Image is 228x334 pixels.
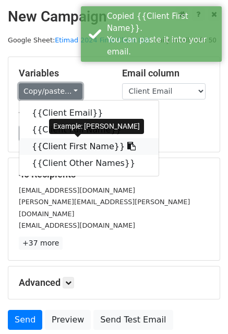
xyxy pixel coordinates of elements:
div: Copied {{Client First Name}}. You can paste it into your email. [107,10,218,58]
a: {{Client Full Name}} [19,121,159,138]
a: Copy/paste... [19,83,82,99]
small: [PERSON_NAME][EMAIL_ADDRESS][PERSON_NAME][DOMAIN_NAME] [19,198,190,218]
a: {{Client Other Names}} [19,155,159,172]
h2: New Campaign [8,8,220,26]
div: Example: [PERSON_NAME] [49,119,144,134]
h5: Advanced [19,277,209,288]
a: Send Test Email [93,310,173,330]
small: [EMAIL_ADDRESS][DOMAIN_NAME] [19,186,135,194]
iframe: Chat Widget [176,284,228,334]
small: [EMAIL_ADDRESS][DOMAIN_NAME] [19,221,135,229]
a: Etimad 2024 Final Client List [55,36,150,44]
a: {{Client First Name}} [19,138,159,155]
small: Google Sheet: [8,36,150,44]
a: +37 more [19,237,63,250]
a: {{Client Email}} [19,105,159,121]
h5: Variables [19,68,106,79]
h5: Email column [122,68,210,79]
a: Preview [45,310,91,330]
a: Send [8,310,42,330]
